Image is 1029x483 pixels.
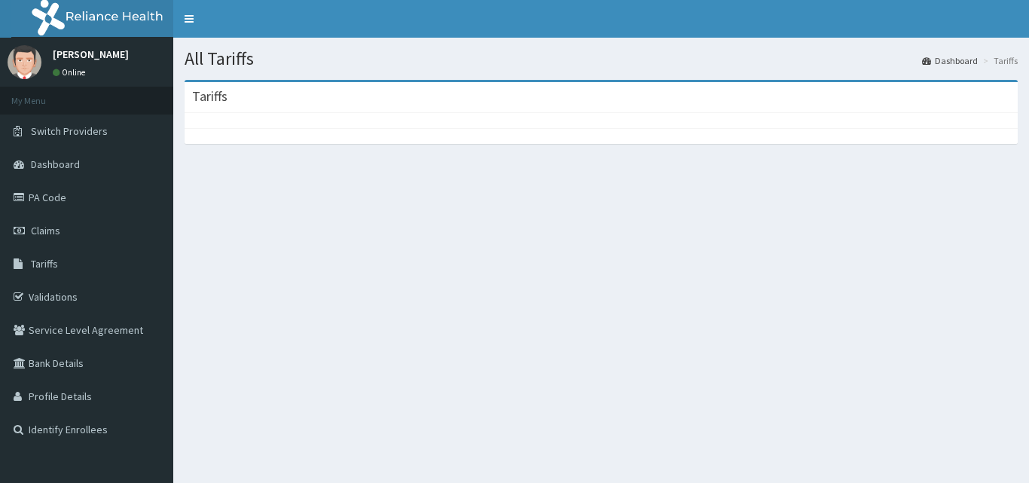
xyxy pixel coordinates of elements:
[31,124,108,138] span: Switch Providers
[922,54,978,67] a: Dashboard
[31,157,80,171] span: Dashboard
[53,67,89,78] a: Online
[31,224,60,237] span: Claims
[53,49,129,60] p: [PERSON_NAME]
[31,257,58,271] span: Tariffs
[185,49,1018,69] h1: All Tariffs
[979,54,1018,67] li: Tariffs
[8,45,41,79] img: User Image
[192,90,227,103] h3: Tariffs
